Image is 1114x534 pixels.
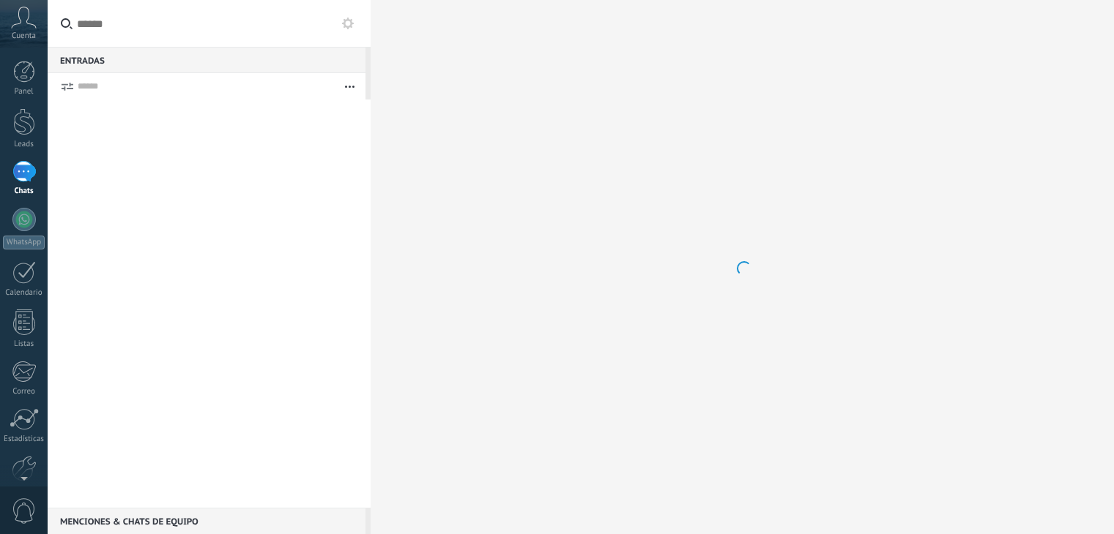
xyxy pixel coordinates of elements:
span: Cuenta [12,31,36,41]
div: Menciones & Chats de equipo [48,508,365,534]
div: Calendario [3,288,45,298]
button: Más [334,73,365,99]
div: Listas [3,339,45,349]
div: Entradas [48,47,365,73]
div: Panel [3,87,45,97]
div: Leads [3,140,45,149]
div: Correo [3,387,45,396]
div: WhatsApp [3,236,45,249]
div: Estadísticas [3,435,45,444]
div: Chats [3,187,45,196]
